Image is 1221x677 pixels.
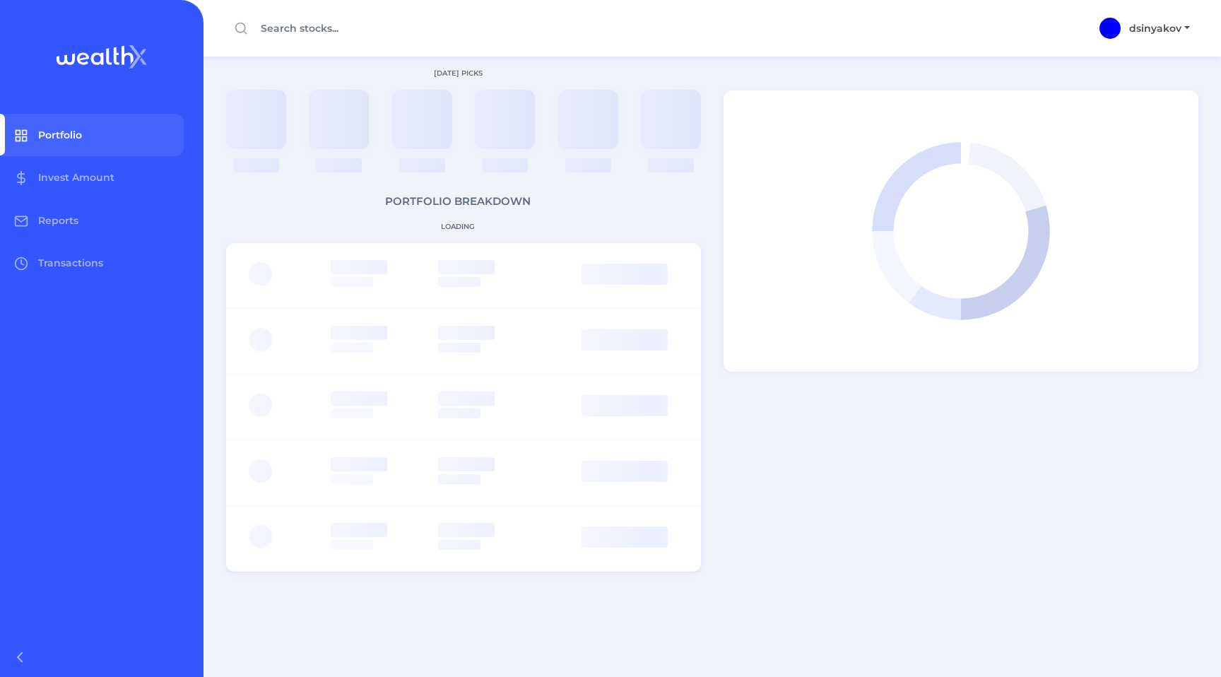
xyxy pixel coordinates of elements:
[331,392,387,406] span: ‌
[38,129,82,141] span: Portfolio
[331,474,373,484] span: ‌
[582,395,668,416] span: ‌
[331,523,387,537] span: ‌
[38,257,103,269] span: Transactions
[438,457,495,471] span: ‌
[438,523,495,537] span: ‌
[582,461,668,482] span: ‌
[1129,22,1181,35] span: dsinyakov
[331,540,373,550] span: ‌
[331,457,387,471] span: ‌
[473,89,537,153] span: ‌
[438,277,480,287] span: ‌
[233,158,279,172] span: ‌
[331,277,373,287] span: ‌
[565,158,611,172] span: ‌
[203,68,712,78] p: [DATE] PICKS
[249,328,272,351] span: ‌
[331,260,387,274] span: ‌
[225,89,288,153] span: ‌
[482,158,528,172] span: ‌
[390,89,454,153] span: ‌
[38,171,114,184] span: Invest Amount
[1099,18,1121,39] div: dsinyakov
[438,260,495,274] span: ‌
[639,89,702,153] span: ‌
[556,89,620,153] span: ‌
[331,408,373,418] span: ‌
[226,16,616,41] input: Search stocks...
[249,459,272,483] span: ‌
[203,221,712,232] p: LOADING
[438,343,480,353] span: ‌
[837,107,1085,355] div: animation
[438,326,495,340] span: ‌
[1121,17,1198,40] button: dsinyakov
[648,158,694,172] span: ‌
[438,540,480,550] span: ‌
[249,262,272,285] span: ‌
[582,264,668,285] span: ‌
[331,326,387,340] span: ‌
[57,45,147,69] img: wealthX
[316,158,362,172] span: ‌
[582,329,668,351] span: ‌
[249,525,272,548] span: ‌
[38,214,78,227] span: Reports
[438,392,495,406] span: ‌
[307,89,371,153] span: ‌
[203,194,712,210] p: PORTFOLIO BREAKDOWN
[331,343,373,353] span: ‌
[438,474,480,484] span: ‌
[249,394,272,417] span: ‌
[438,408,480,418] span: ‌
[582,526,668,548] span: ‌
[399,158,445,172] span: ‌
